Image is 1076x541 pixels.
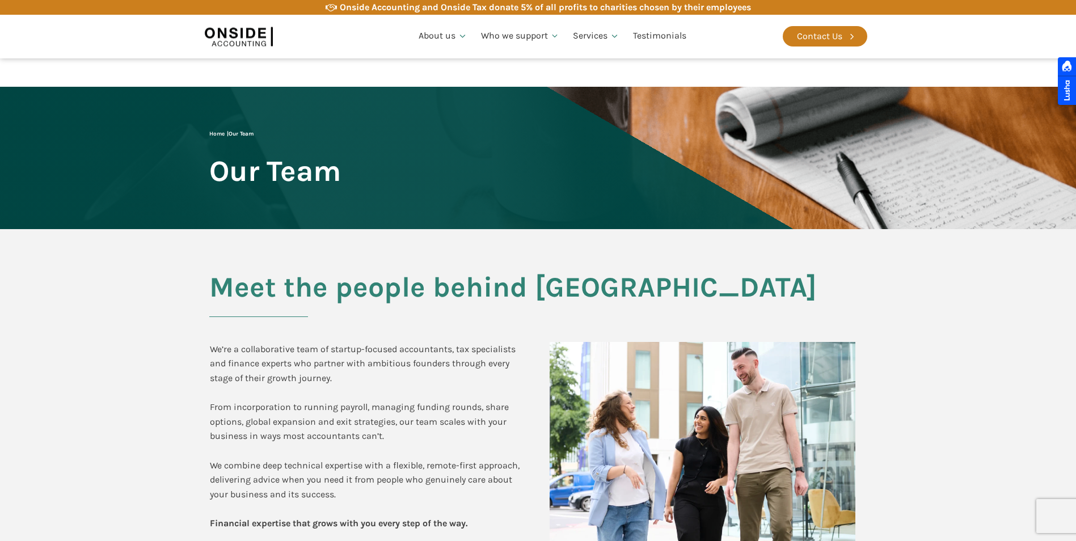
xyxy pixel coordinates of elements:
div: We’re a collaborative team of startup-focused accountants, tax specialists and finance experts wh... [210,342,527,531]
a: Who we support [474,17,567,56]
span: Our Team [229,130,254,137]
h2: Meet the people behind [GEOGRAPHIC_DATA] [209,272,867,317]
img: Onside Accounting [205,23,273,49]
b: Financial expertise that grows with you every step of the way. [210,518,467,529]
a: Home [209,130,225,137]
a: Testimonials [626,17,693,56]
a: About us [412,17,474,56]
div: Contact Us [797,29,842,44]
span: | [209,130,254,137]
a: Contact Us [783,26,867,47]
span: Our Team [209,155,341,187]
a: Services [566,17,626,56]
